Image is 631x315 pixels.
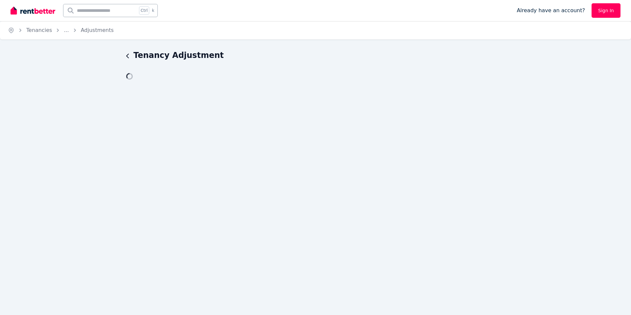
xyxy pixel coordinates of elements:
span: Ctrl [139,6,149,15]
a: Adjustments [81,27,114,33]
img: RentBetter [11,6,55,15]
a: Sign In [592,3,620,18]
span: k [152,8,154,13]
h1: Tenancy Adjustment [133,50,224,61]
span: Already have an account? [517,7,585,14]
a: Tenancies [26,27,52,33]
a: ... [64,27,69,33]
